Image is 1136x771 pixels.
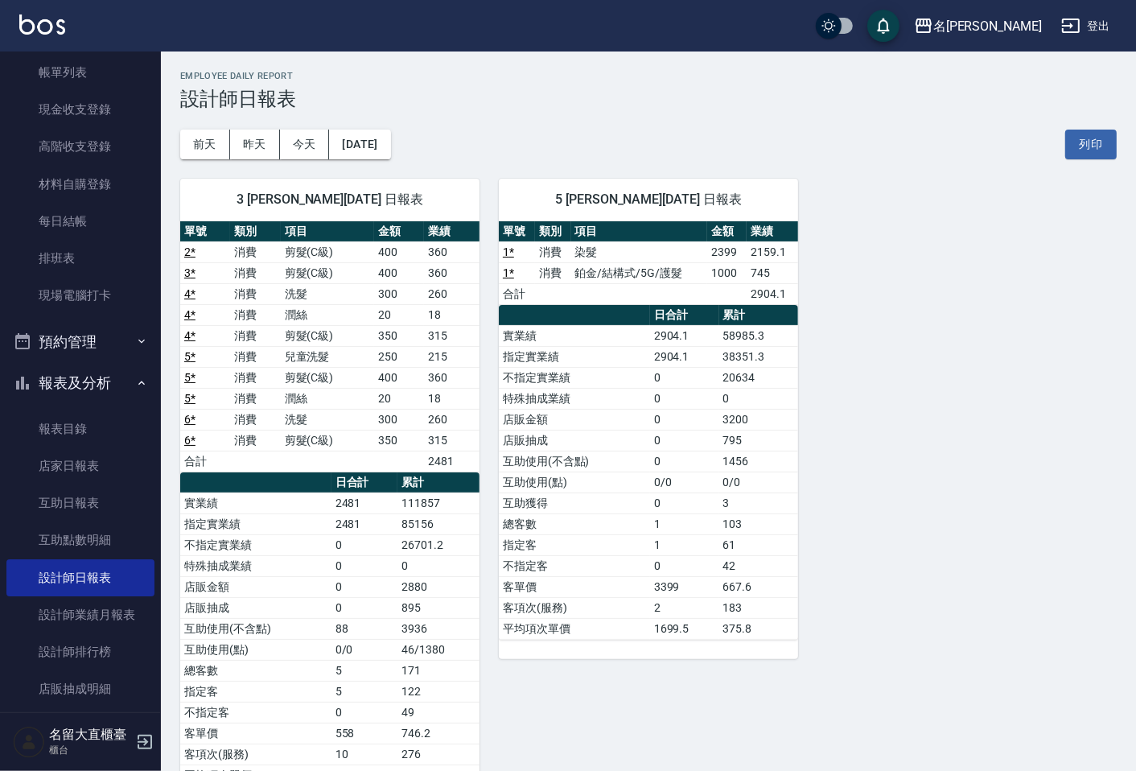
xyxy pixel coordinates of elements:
[499,451,650,472] td: 互助使用(不含點)
[180,130,230,159] button: 前天
[424,409,480,430] td: 260
[331,513,398,534] td: 2481
[281,262,374,283] td: 剪髮(C級)
[499,346,650,367] td: 指定實業績
[374,221,424,242] th: 金額
[180,555,331,576] td: 特殊抽成業績
[707,221,747,242] th: 金額
[747,283,798,304] td: 2904.1
[499,367,650,388] td: 不指定實業績
[230,346,280,367] td: 消費
[180,702,331,723] td: 不指定客
[719,430,798,451] td: 795
[535,262,571,283] td: 消費
[424,430,480,451] td: 315
[180,221,230,242] th: 單號
[374,430,424,451] td: 350
[6,484,154,522] a: 互助日報表
[6,321,154,363] button: 預約管理
[535,241,571,262] td: 消費
[180,744,331,765] td: 客項次(服務)
[650,409,719,430] td: 0
[424,283,480,304] td: 260
[650,597,719,618] td: 2
[499,325,650,346] td: 實業績
[331,723,398,744] td: 558
[747,262,798,283] td: 745
[180,88,1117,110] h3: 設計師日報表
[650,576,719,597] td: 3399
[499,305,798,640] table: a dense table
[374,409,424,430] td: 300
[499,597,650,618] td: 客項次(服務)
[19,14,65,35] img: Logo
[331,660,398,681] td: 5
[397,597,480,618] td: 895
[499,221,535,242] th: 單號
[719,367,798,388] td: 20634
[571,241,707,262] td: 染髮
[6,447,154,484] a: 店家日報表
[6,596,154,633] a: 設計師業績月報表
[331,681,398,702] td: 5
[424,451,480,472] td: 2481
[230,130,280,159] button: 昨天
[6,633,154,670] a: 設計師排行榜
[280,130,330,159] button: 今天
[397,576,480,597] td: 2880
[719,597,798,618] td: 183
[650,493,719,513] td: 0
[374,388,424,409] td: 20
[499,388,650,409] td: 特殊抽成業績
[230,388,280,409] td: 消費
[1055,11,1117,41] button: 登出
[747,221,798,242] th: 業績
[180,681,331,702] td: 指定客
[719,325,798,346] td: 58985.3
[331,639,398,660] td: 0/0
[6,128,154,165] a: 高階收支登錄
[719,451,798,472] td: 1456
[397,555,480,576] td: 0
[397,639,480,660] td: 46/1380
[331,534,398,555] td: 0
[230,241,280,262] td: 消費
[49,743,131,757] p: 櫃台
[571,221,707,242] th: 項目
[6,522,154,559] a: 互助點數明細
[499,618,650,639] td: 平均項次單價
[908,10,1048,43] button: 名[PERSON_NAME]
[230,304,280,325] td: 消費
[331,472,398,493] th: 日合計
[499,513,650,534] td: 總客數
[397,493,480,513] td: 111857
[331,555,398,576] td: 0
[424,325,480,346] td: 315
[180,221,480,472] table: a dense table
[281,241,374,262] td: 剪髮(C級)
[230,430,280,451] td: 消費
[281,325,374,346] td: 剪髮(C級)
[424,241,480,262] td: 360
[49,727,131,743] h5: 名留大直櫃臺
[397,472,480,493] th: 累計
[281,221,374,242] th: 項目
[180,451,230,472] td: 合計
[719,493,798,513] td: 3
[281,283,374,304] td: 洗髮
[281,367,374,388] td: 剪髮(C級)
[374,283,424,304] td: 300
[747,241,798,262] td: 2159.1
[397,660,480,681] td: 171
[180,723,331,744] td: 客單價
[650,388,719,409] td: 0
[499,576,650,597] td: 客單價
[331,618,398,639] td: 88
[230,262,280,283] td: 消費
[499,221,798,305] table: a dense table
[6,203,154,240] a: 每日結帳
[331,597,398,618] td: 0
[650,472,719,493] td: 0/0
[281,409,374,430] td: 洗髮
[707,262,747,283] td: 1000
